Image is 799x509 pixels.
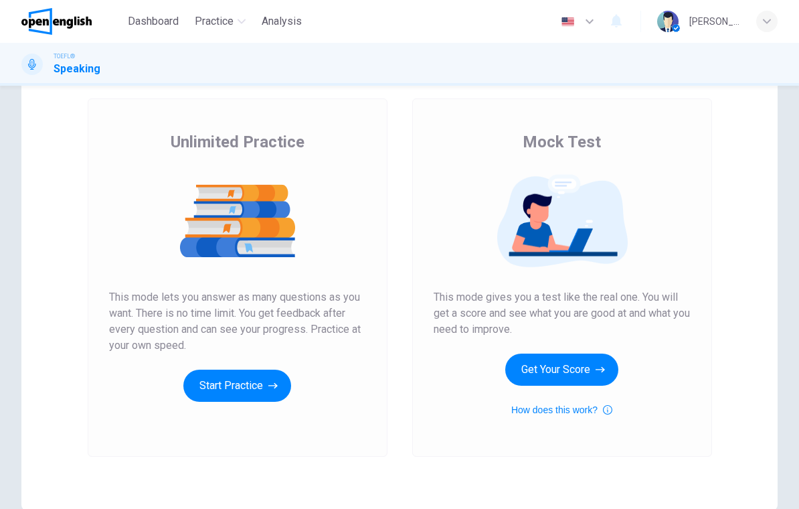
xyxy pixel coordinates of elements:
button: Analysis [256,9,307,33]
span: Mock Test [523,131,601,153]
button: Start Practice [183,370,291,402]
span: TOEFL® [54,52,75,61]
img: OpenEnglish logo [21,8,92,35]
button: Practice [189,9,251,33]
button: Dashboard [122,9,184,33]
span: Practice [195,13,234,29]
span: Analysis [262,13,302,29]
a: OpenEnglish logo [21,8,122,35]
button: How does this work? [511,402,612,418]
button: Get Your Score [505,354,618,386]
div: [PERSON_NAME] [689,13,740,29]
span: Unlimited Practice [171,131,304,153]
span: This mode gives you a test like the real one. You will get a score and see what you are good at a... [434,289,691,338]
img: en [559,17,576,27]
img: Profile picture [657,11,679,32]
span: This mode lets you answer as many questions as you want. There is no time limit. You get feedback... [109,289,366,354]
h1: Speaking [54,61,100,77]
span: Dashboard [128,13,179,29]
